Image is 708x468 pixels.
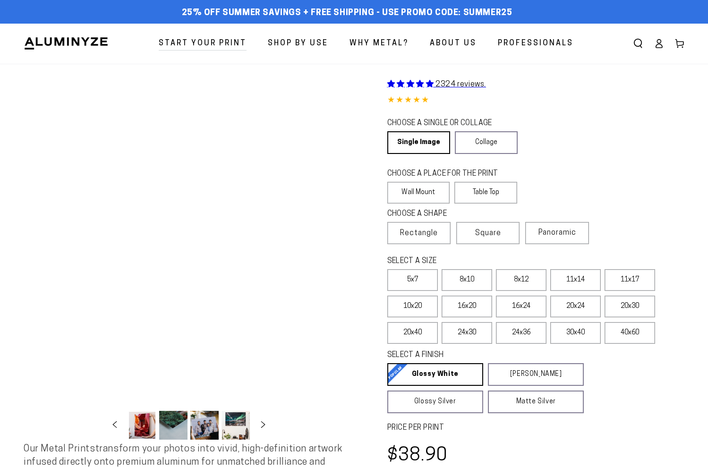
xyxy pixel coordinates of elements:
button: Load image 4 in gallery view [222,411,250,440]
button: Slide left [104,415,125,436]
bdi: $38.90 [387,447,448,465]
span: About Us [430,37,477,51]
button: Load image 2 in gallery view [159,411,188,440]
media-gallery: Gallery Viewer [24,64,354,443]
label: 5x7 [387,269,438,291]
a: Single Image [387,131,450,154]
label: Wall Mount [387,182,450,204]
legend: SELECT A FINISH [387,350,562,361]
button: Slide right [253,415,273,436]
a: Glossy Silver [387,391,483,413]
a: 2324 reviews. [387,81,486,88]
summary: Search our site [628,33,648,54]
label: Table Top [454,182,517,204]
label: 20x40 [387,322,438,344]
span: Shop By Use [268,37,328,51]
span: 2324 reviews. [435,81,486,88]
a: [PERSON_NAME] [488,363,584,386]
img: Aluminyze [24,36,109,51]
span: 25% off Summer Savings + Free Shipping - Use Promo Code: SUMMER25 [182,8,512,18]
label: 8x12 [496,269,546,291]
label: 8x10 [442,269,492,291]
label: 30x40 [550,322,601,344]
label: 16x24 [496,296,546,317]
button: Load image 1 in gallery view [128,411,156,440]
a: Start Your Print [152,31,254,56]
span: Start Your Print [159,37,247,51]
label: 24x36 [496,322,546,344]
label: 16x20 [442,296,492,317]
label: 24x30 [442,322,492,344]
a: Why Metal? [342,31,416,56]
a: Professionals [491,31,580,56]
label: PRICE PER PRINT [387,423,685,434]
label: 10x20 [387,296,438,317]
span: Professionals [498,37,573,51]
label: 20x24 [550,296,601,317]
a: Collage [455,131,518,154]
span: Rectangle [400,228,438,239]
a: Glossy White [387,363,483,386]
a: Matte Silver [488,391,584,413]
legend: CHOOSE A SHAPE [387,209,510,220]
legend: CHOOSE A SINGLE OR COLLAGE [387,118,509,129]
legend: CHOOSE A PLACE FOR THE PRINT [387,169,509,179]
div: 4.85 out of 5.0 stars [387,94,685,108]
span: Why Metal? [350,37,409,51]
a: Shop By Use [261,31,335,56]
span: Square [475,228,501,239]
a: About Us [423,31,484,56]
span: Panoramic [538,229,576,237]
label: 40x60 [605,322,655,344]
label: 11x17 [605,269,655,291]
label: 20x30 [605,296,655,317]
legend: SELECT A SIZE [387,256,562,267]
button: Load image 3 in gallery view [190,411,219,440]
label: 11x14 [550,269,601,291]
